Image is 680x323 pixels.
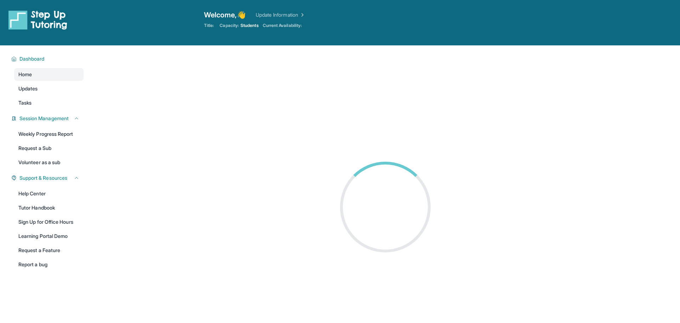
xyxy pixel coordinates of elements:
[17,55,79,62] button: Dashboard
[14,187,84,200] a: Help Center
[240,23,259,28] span: Students
[18,99,32,106] span: Tasks
[220,23,239,28] span: Capacity:
[19,55,45,62] span: Dashboard
[14,216,84,228] a: Sign Up for Office Hours
[204,23,214,28] span: Title:
[14,128,84,140] a: Weekly Progress Report
[17,115,79,122] button: Session Management
[14,258,84,271] a: Report a bug
[14,68,84,81] a: Home
[263,23,302,28] span: Current Availability:
[18,85,38,92] span: Updates
[19,174,67,182] span: Support & Resources
[14,82,84,95] a: Updates
[19,115,69,122] span: Session Management
[17,174,79,182] button: Support & Resources
[298,11,305,18] img: Chevron Right
[14,142,84,155] a: Request a Sub
[204,10,246,20] span: Welcome, 👋
[14,156,84,169] a: Volunteer as a sub
[256,11,305,18] a: Update Information
[14,244,84,257] a: Request a Feature
[14,201,84,214] a: Tutor Handbook
[8,10,67,30] img: logo
[14,230,84,243] a: Learning Portal Demo
[18,71,32,78] span: Home
[14,96,84,109] a: Tasks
